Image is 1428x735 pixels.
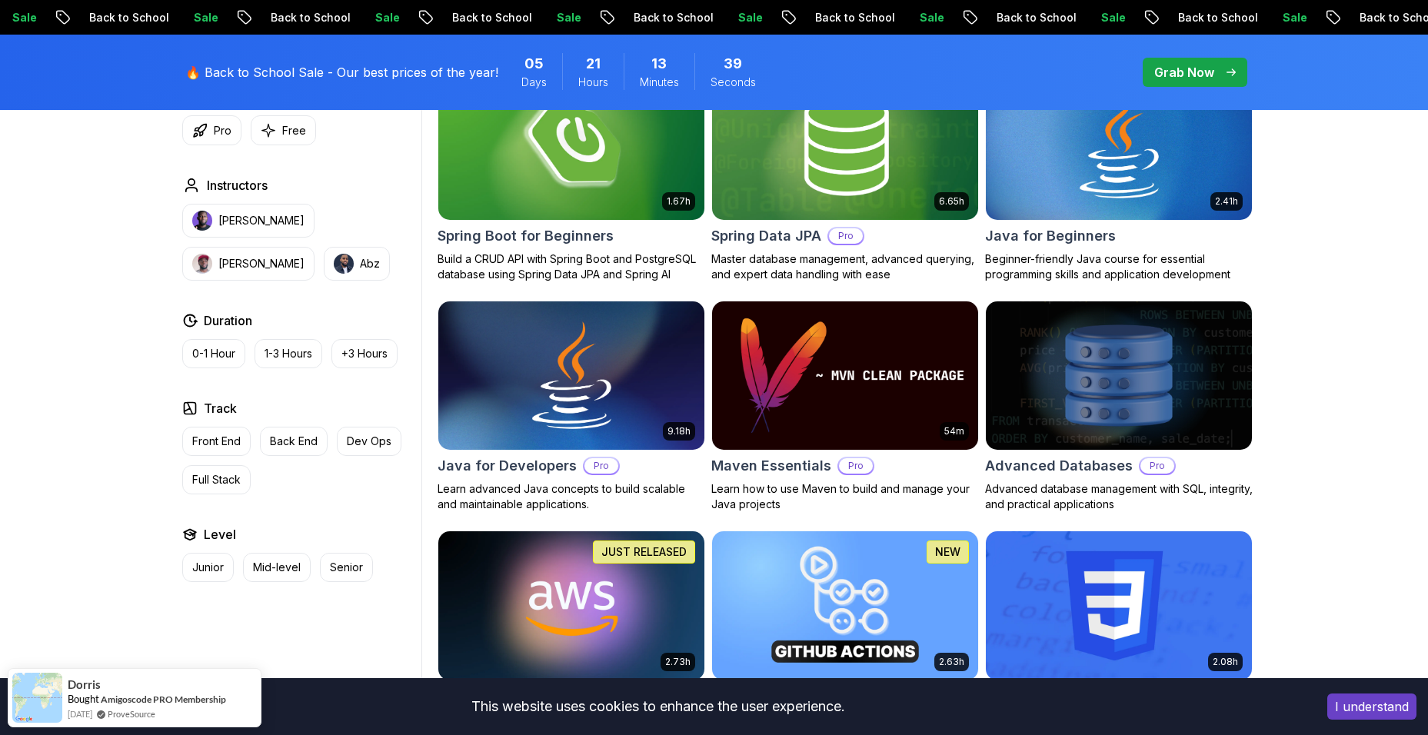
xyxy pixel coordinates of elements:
p: Sale [535,10,584,25]
p: Pro [584,458,618,474]
p: Back to School [68,10,172,25]
p: Free [282,123,306,138]
p: Grab Now [1154,63,1214,81]
span: Dorris [68,678,101,691]
img: Spring Boot for Beginners card [438,71,704,220]
p: Front End [192,434,241,449]
button: Accept cookies [1327,693,1416,720]
p: Beginner-friendly Java course for essential programming skills and application development [985,251,1253,282]
p: 1.67h [667,195,691,208]
p: 2.73h [665,656,691,668]
button: Front End [182,427,251,456]
button: Pro [182,115,241,145]
img: provesource social proof notification image [12,673,62,723]
h2: Duration [204,311,252,330]
p: Back to School [249,10,354,25]
span: Days [521,75,547,90]
p: Back End [270,434,318,449]
div: This website uses cookies to enhance the user experience. [12,690,1304,723]
p: Mid-level [253,560,301,575]
span: [DATE] [68,707,92,720]
p: 54m [944,425,964,437]
button: 1-3 Hours [255,339,322,368]
p: Back to School [431,10,535,25]
p: Senior [330,560,363,575]
p: Abz [360,256,380,271]
button: Full Stack [182,465,251,494]
p: Pro [1140,458,1174,474]
p: 0-1 Hour [192,346,235,361]
h2: Spring Boot for Beginners [438,225,614,247]
p: 🔥 Back to School Sale - Our best prices of the year! [185,63,498,81]
h2: Track [204,399,237,417]
p: Dev Ops [347,434,391,449]
span: 13 Minutes [651,53,667,75]
a: Maven Essentials card54mMaven EssentialsProLearn how to use Maven to build and manage your Java p... [711,301,979,513]
a: Advanced Databases cardAdvanced DatabasesProAdvanced database management with SQL, integrity, and... [985,301,1253,513]
img: instructor img [192,211,212,231]
button: Mid-level [243,553,311,582]
p: Build a CRUD API with Spring Boot and PostgreSQL database using Spring Data JPA and Spring AI [438,251,705,282]
h2: Java for Developers [438,455,577,477]
button: instructor img[PERSON_NAME] [182,247,315,281]
p: Sale [1261,10,1310,25]
button: instructor imgAbz [324,247,390,281]
button: 0-1 Hour [182,339,245,368]
p: Junior [192,560,224,575]
p: Learn advanced Java concepts to build scalable and maintainable applications. [438,481,705,512]
button: instructor img[PERSON_NAME] [182,204,315,238]
p: Sale [172,10,221,25]
p: 2.41h [1215,195,1238,208]
a: Java for Developers card9.18hJava for DevelopersProLearn advanced Java concepts to build scalable... [438,301,705,513]
button: Back End [260,427,328,456]
p: Sale [898,10,947,25]
span: Seconds [711,75,756,90]
p: Sale [1080,10,1129,25]
span: Minutes [640,75,679,90]
p: +3 Hours [341,346,388,361]
p: Sale [354,10,403,25]
p: Back to School [612,10,717,25]
img: CSS Essentials card [986,531,1252,680]
p: Learn how to use Maven to build and manage your Java projects [711,481,979,512]
p: 2.08h [1213,656,1238,668]
span: 39 Seconds [724,53,742,75]
p: [PERSON_NAME] [218,213,305,228]
span: Hours [578,75,608,90]
p: Back to School [975,10,1080,25]
span: 5 Days [524,53,544,75]
a: ProveSource [108,707,155,720]
a: Spring Boot for Beginners card1.67hNEWSpring Boot for BeginnersBuild a CRUD API with Spring Boot ... [438,70,705,282]
p: Advanced database management with SQL, integrity, and practical applications [985,481,1253,512]
img: instructor img [192,254,212,274]
p: Pro [214,123,231,138]
p: Back to School [1157,10,1261,25]
h2: Java for Beginners [985,225,1116,247]
img: Maven Essentials card [712,301,978,451]
img: CI/CD with GitHub Actions card [712,531,978,680]
img: Java for Beginners card [986,71,1252,220]
p: Full Stack [192,472,241,487]
h2: Advanced Databases [985,455,1133,477]
a: Amigoscode PRO Membership [101,693,226,705]
p: JUST RELEASED [601,544,687,560]
button: Free [251,115,316,145]
a: Java for Beginners card2.41hJava for BeginnersBeginner-friendly Java course for essential program... [985,70,1253,282]
h2: Spring Data JPA [711,225,821,247]
button: Junior [182,553,234,582]
span: 21 Hours [586,53,601,75]
p: 6.65h [939,195,964,208]
p: 2.63h [939,656,964,668]
img: Spring Data JPA card [712,71,978,220]
button: +3 Hours [331,339,398,368]
img: AWS for Developers card [438,531,704,680]
span: Bought [68,693,99,705]
p: 1-3 Hours [265,346,312,361]
button: Dev Ops [337,427,401,456]
p: Back to School [794,10,898,25]
p: Master database management, advanced querying, and expert data handling with ease [711,251,979,282]
p: Sale [717,10,766,25]
p: NEW [935,544,960,560]
img: Advanced Databases card [986,301,1252,451]
p: 9.18h [667,425,691,437]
